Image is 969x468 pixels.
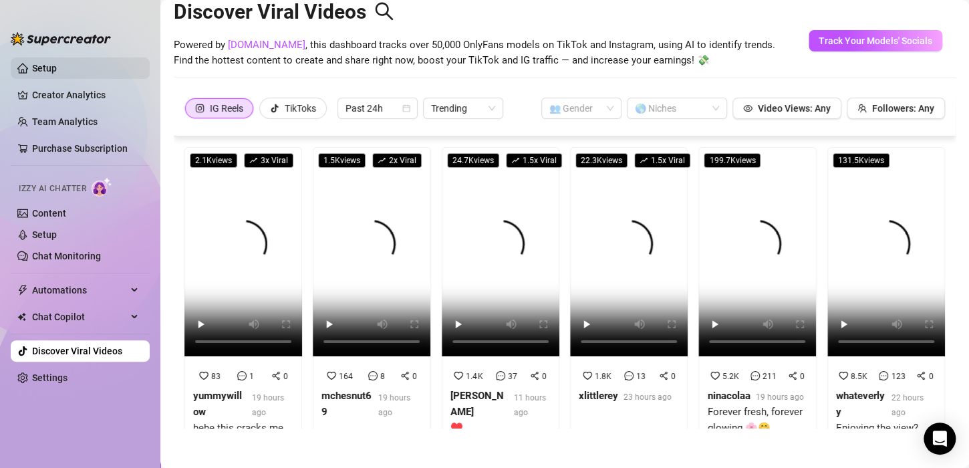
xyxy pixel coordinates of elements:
[722,372,739,381] span: 5.2K
[32,346,122,356] a: Discover Viral Videos
[659,371,668,380] span: share-alt
[190,153,237,168] span: 2.1K views
[378,393,410,417] span: 19 hours ago
[32,372,67,383] a: Settings
[575,153,628,168] span: 22.3K views
[32,63,57,74] a: Setup
[891,372,905,381] span: 123
[454,371,463,380] span: heart
[640,156,648,164] span: rise
[32,251,101,261] a: Chat Monitoring
[244,153,293,168] span: 3 x Viral
[447,153,499,168] span: 24.7K views
[788,371,797,380] span: share-alt
[193,421,293,452] div: hehe this cracks me up
[847,98,945,119] button: Followers: Any
[511,156,519,164] span: rise
[327,371,336,380] span: heart
[758,103,831,114] span: Video Views: Any
[595,372,611,381] span: 1.8K
[707,404,807,436] div: Forever fresh, forever glowing 🌸🤭 @ninacolaa @joythailia @islandgirl.arrah @manirat_42 @smileymin...
[836,390,885,418] strong: whateverlyy
[345,98,410,118] span: Past 24h
[199,371,209,380] span: heart
[339,372,353,381] span: 164
[249,372,254,381] span: 1
[32,84,139,106] a: Creator Analytics
[579,390,618,402] strong: xlittlerey
[237,371,247,380] span: message
[800,372,805,381] span: 0
[368,371,378,380] span: message
[839,371,848,380] span: heart
[634,153,690,168] span: 1.5 x Viral
[402,104,410,112] span: calendar
[704,153,760,168] span: 199.7K views
[857,104,867,113] span: team
[271,371,281,380] span: share-alt
[750,371,760,380] span: message
[763,372,777,381] span: 211
[450,421,551,437] div: ♥️
[283,372,288,381] span: 0
[32,229,57,240] a: Setup
[17,312,26,322] img: Chat Copilot
[380,372,385,381] span: 8
[743,104,752,113] span: eye
[17,285,28,296] span: thunderbolt
[809,30,942,51] button: Track Your Models' Socials
[228,39,305,51] a: [DOMAIN_NAME]
[211,372,221,381] span: 83
[891,393,924,417] span: 22 hours ago
[249,156,257,164] span: rise
[928,372,933,381] span: 0
[624,392,672,402] span: 23 hours ago
[431,98,495,118] span: Trending
[636,372,646,381] span: 13
[851,372,867,381] span: 8.5K
[321,390,372,418] strong: mchesnut69
[372,153,422,168] span: 2 x Viral
[19,183,86,195] span: Izzy AI Chatter
[732,98,841,119] button: Video Views: Any
[671,372,676,381] span: 0
[32,138,139,159] a: Purchase Subscription
[374,1,394,21] span: search
[583,371,592,380] span: heart
[210,98,243,118] div: IG Reels
[285,98,316,118] div: TikToks
[833,153,889,168] span: 131.5K views
[32,279,127,301] span: Automations
[412,372,417,381] span: 0
[542,372,547,381] span: 0
[508,372,517,381] span: 37
[506,153,562,168] span: 1.5 x Viral
[624,371,634,380] span: message
[32,208,66,219] a: Content
[270,104,279,113] span: tik-tok
[32,116,98,127] a: Team Analytics
[514,393,546,417] span: 11 hours ago
[466,372,482,381] span: 1.4K
[92,177,112,197] img: AI Chatter
[195,104,204,113] span: instagram
[924,423,956,455] div: Open Intercom Messenger
[32,306,127,328] span: Chat Copilot
[11,32,111,45] img: logo-BBDzfeDw.svg
[193,390,242,418] strong: yummywillow
[916,371,926,380] span: share-alt
[378,156,386,164] span: rise
[819,35,932,46] span: Track Your Models' Socials
[450,390,504,418] strong: [PERSON_NAME]
[710,371,720,380] span: heart
[318,153,366,168] span: 1.5K views
[252,393,284,417] span: 19 hours ago
[879,371,888,380] span: message
[836,421,936,452] div: Enjoying the view? #westcoast #beach #view
[400,371,410,380] span: share-alt
[174,37,775,69] span: Powered by , this dashboard tracks over 50,000 OnlyFans models on TikTok and Instagram, using AI ...
[755,392,803,402] span: 19 hours ago
[530,371,539,380] span: share-alt
[707,390,750,402] strong: ninacolaa
[496,371,505,380] span: message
